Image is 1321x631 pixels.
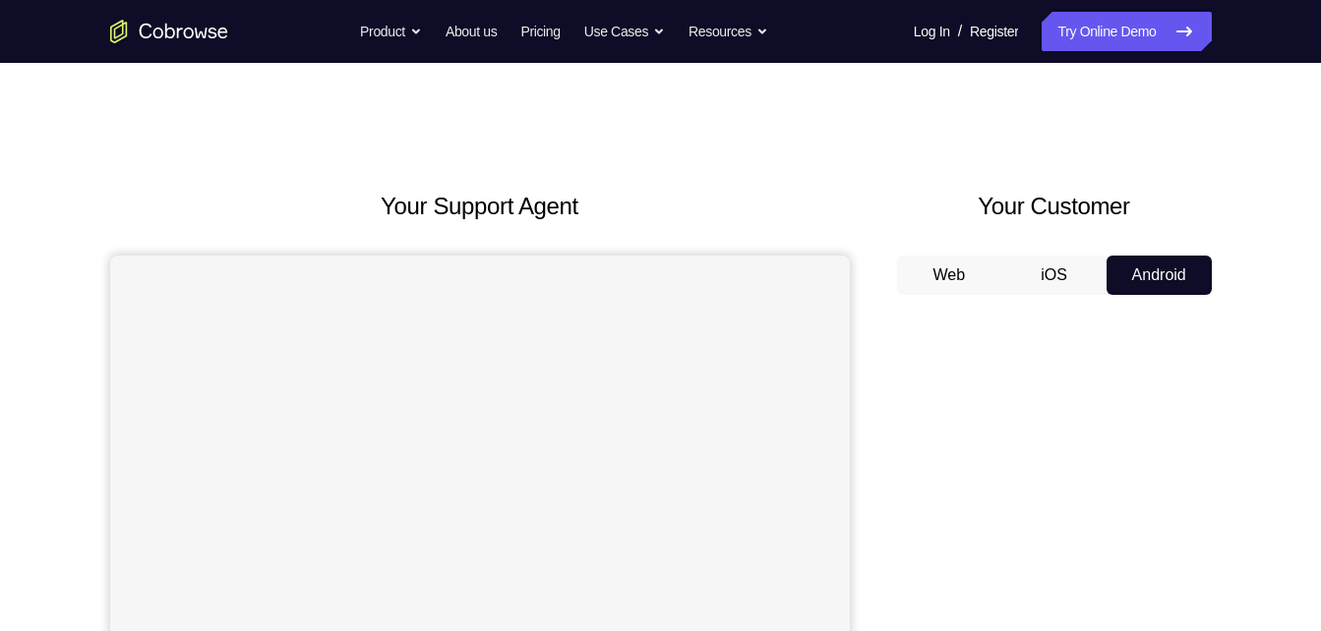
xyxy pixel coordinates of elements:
a: Log In [914,12,950,51]
a: Go to the home page [110,20,228,43]
h2: Your Support Agent [110,189,850,224]
a: About us [446,12,497,51]
a: Pricing [520,12,560,51]
button: Android [1107,256,1212,295]
a: Try Online Demo [1042,12,1211,51]
h2: Your Customer [897,189,1212,224]
button: Use Cases [584,12,665,51]
span: / [958,20,962,43]
button: Resources [689,12,768,51]
a: Register [970,12,1018,51]
button: Web [897,256,1002,295]
button: Product [360,12,422,51]
button: iOS [1001,256,1107,295]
